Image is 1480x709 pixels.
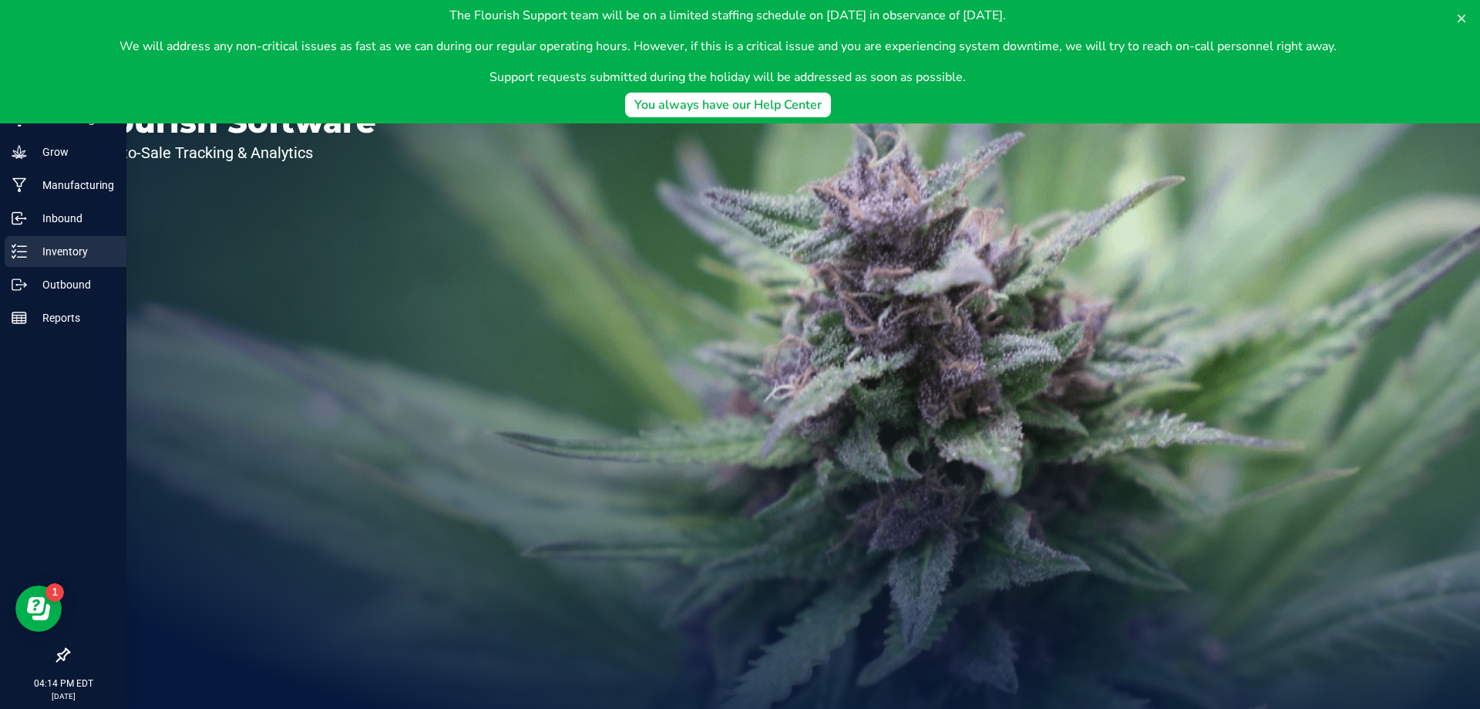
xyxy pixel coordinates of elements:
p: Outbound [27,275,119,294]
inline-svg: Grow [12,144,27,160]
iframe: Resource center unread badge [45,583,64,602]
p: Manufacturing [27,176,119,194]
p: Grow [27,143,119,161]
inline-svg: Manufacturing [12,177,27,193]
p: Inventory [27,242,119,261]
p: Reports [27,309,119,327]
inline-svg: Reports [12,310,27,326]
p: Flourish Software [83,106,376,137]
inline-svg: Inventory [12,244,27,259]
p: Support requests submitted during the holiday will be addressed as soon as possible. [119,68,1337,86]
p: Inbound [27,209,119,228]
p: Seed-to-Sale Tracking & Analytics [83,145,376,160]
p: 04:14 PM EDT [7,677,119,690]
inline-svg: Inbound [12,211,27,226]
p: The Flourish Support team will be on a limited staffing schedule on [DATE] in observance of [DATE]. [119,6,1337,25]
iframe: Resource center [15,586,62,632]
inline-svg: Outbound [12,277,27,292]
p: [DATE] [7,690,119,702]
div: You always have our Help Center [634,96,822,114]
p: We will address any non-critical issues as fast as we can during our regular operating hours. How... [119,37,1337,56]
